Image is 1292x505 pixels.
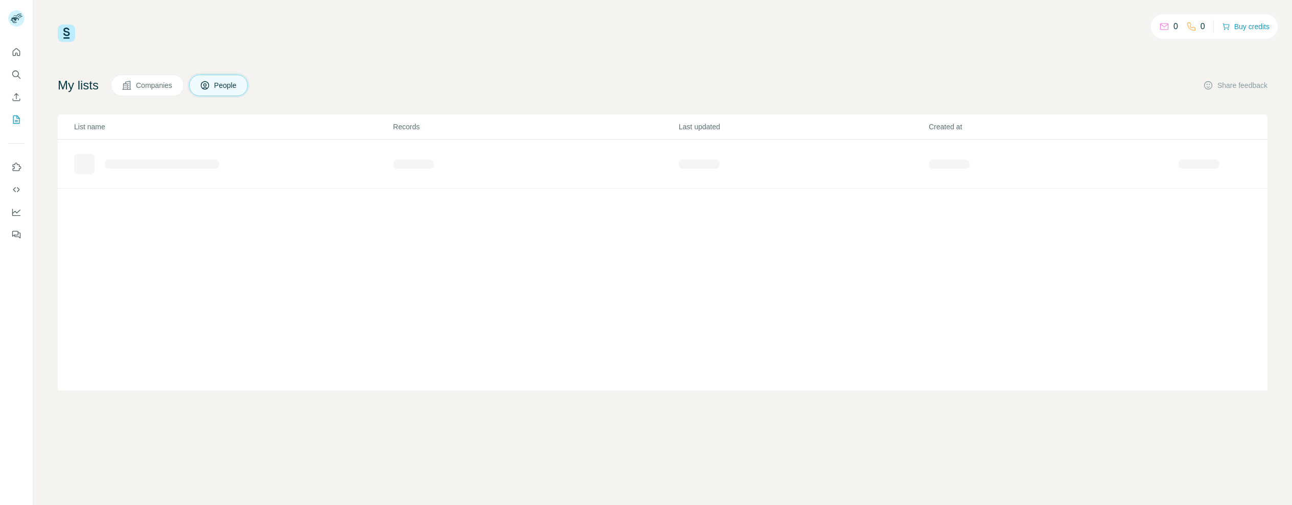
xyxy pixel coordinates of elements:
[393,122,678,132] p: Records
[136,80,173,90] span: Companies
[58,77,99,94] h4: My lists
[1203,80,1267,90] button: Share feedback
[58,25,75,42] img: Surfe Logo
[679,122,928,132] p: Last updated
[8,43,25,61] button: Quick start
[8,88,25,106] button: Enrich CSV
[214,80,238,90] span: People
[74,122,392,132] p: List name
[1222,19,1270,34] button: Buy credits
[8,158,25,176] button: Use Surfe on LinkedIn
[8,110,25,129] button: My lists
[8,225,25,244] button: Feedback
[8,65,25,84] button: Search
[1173,20,1178,33] p: 0
[929,122,1178,132] p: Created at
[8,203,25,221] button: Dashboard
[1201,20,1205,33] p: 0
[8,180,25,199] button: Use Surfe API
